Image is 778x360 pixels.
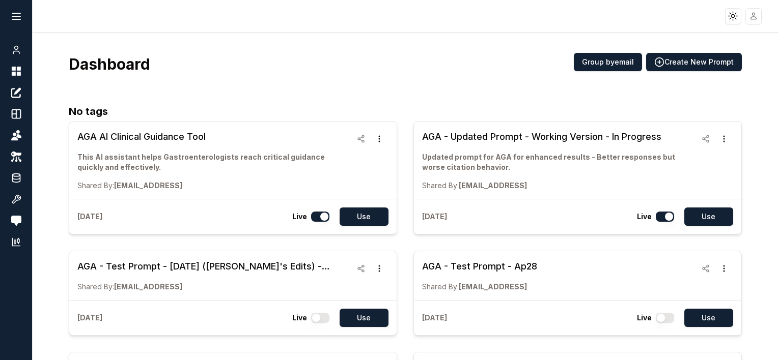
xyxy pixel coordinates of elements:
span: Shared By: [422,181,459,190]
span: Shared By: [77,282,114,291]
button: Group byemail [574,53,642,71]
p: Updated prompt for AGA for enhanced results - Better responses but worse citation behavior. [422,152,697,172]
h3: AGA - Test Prompt - [DATE] ([PERSON_NAME]'s Edits) - better at citation, a bit robot and rigid. [77,259,352,274]
button: Use [684,207,733,226]
p: [DATE] [77,212,102,222]
a: Use [334,309,388,327]
a: AGA - Test Prompt - Ap28Shared By:[EMAIL_ADDRESS] [422,259,537,292]
a: Use [334,207,388,226]
p: [DATE] [422,313,447,323]
h3: AGA AI Clinical Guidance Tool [77,130,352,144]
p: [EMAIL_ADDRESS] [77,282,352,292]
p: [DATE] [422,212,447,222]
p: Live [292,313,307,323]
button: Use [340,207,388,226]
p: This AI assistant helps Gastroenterologists reach critical guidance quickly and effectively. [77,152,352,172]
button: Use [684,309,733,327]
a: Use [678,207,733,226]
button: Use [340,309,388,327]
p: [DATE] [77,313,102,323]
img: feedback [11,216,21,226]
a: AGA - Updated Prompt - Working Version - In ProgressUpdated prompt for AGA for enhanced results -... [422,130,697,191]
a: Use [678,309,733,327]
h3: AGA - Updated Prompt - Working Version - In Progress [422,130,697,144]
p: Live [637,313,652,323]
h3: AGA - Test Prompt - Ap28 [422,259,537,274]
h2: No tags [69,104,741,119]
a: AGA - Test Prompt - [DATE] ([PERSON_NAME]'s Edits) - better at citation, a bit robot and rigid.Sh... [77,259,352,292]
img: placeholder-user.jpg [746,9,761,23]
p: Live [292,212,307,222]
p: [EMAIL_ADDRESS] [422,282,537,292]
p: [EMAIL_ADDRESS] [422,181,697,191]
p: Live [637,212,652,222]
p: [EMAIL_ADDRESS] [77,181,352,191]
button: Create New Prompt [646,53,742,71]
span: Shared By: [422,282,459,291]
span: Shared By: [77,181,114,190]
a: AGA AI Clinical Guidance ToolThis AI assistant helps Gastroenterologists reach critical guidance ... [77,130,352,191]
h3: Dashboard [69,55,150,73]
